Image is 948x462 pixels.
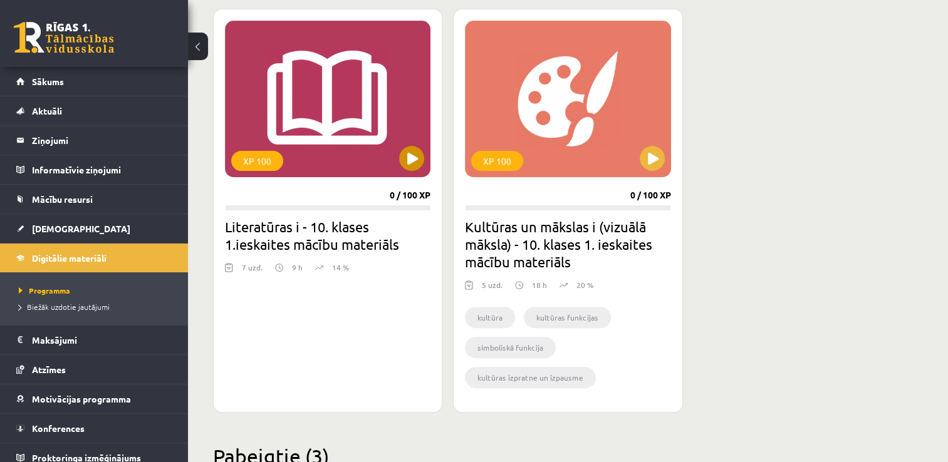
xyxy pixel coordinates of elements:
[16,414,172,443] a: Konferences
[32,326,172,354] legend: Maksājumi
[19,285,70,295] span: Programma
[524,307,611,328] li: kultūras funkcijas
[32,76,64,87] span: Sākums
[16,355,172,384] a: Atzīmes
[32,155,172,184] legend: Informatīvie ziņojumi
[225,218,430,253] h2: Literatūras i - 10. klases 1.ieskaites mācību materiāls
[16,126,172,155] a: Ziņojumi
[32,423,85,434] span: Konferences
[532,279,547,290] p: 18 h
[32,393,131,404] span: Motivācijas programma
[465,367,596,388] li: kultūras izpratne un izpausme
[482,279,503,298] div: 5 uzd.
[32,126,172,155] legend: Ziņojumi
[465,218,670,270] h2: Kultūras un mākslas i (vizuālā māksla) - 10. klases 1. ieskaites mācību materiāls
[471,151,523,171] div: XP 100
[16,155,172,184] a: Informatīvie ziņojumi
[576,279,593,290] p: 20 %
[292,262,303,273] p: 9 h
[16,244,172,272] a: Digitālie materiāli
[16,185,172,213] a: Mācību resursi
[32,105,62,116] span: Aktuāli
[16,67,172,96] a: Sākums
[32,193,93,205] span: Mācību resursi
[332,262,349,273] p: 14 %
[465,307,515,328] li: kultūra
[32,223,130,234] span: [DEMOGRAPHIC_DATA]
[465,337,556,358] li: simboliskā funkcija
[16,326,172,354] a: Maksājumi
[231,151,283,171] div: XP 100
[16,214,172,243] a: [DEMOGRAPHIC_DATA]
[16,96,172,125] a: Aktuāli
[242,262,263,280] div: 7 uzd.
[19,285,175,296] a: Programma
[14,22,114,53] a: Rīgas 1. Tālmācības vidusskola
[32,252,107,264] span: Digitālie materiāli
[19,301,175,312] a: Biežāk uzdotie jautājumi
[32,364,66,375] span: Atzīmes
[16,384,172,413] a: Motivācijas programma
[19,302,110,312] span: Biežāk uzdotie jautājumi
